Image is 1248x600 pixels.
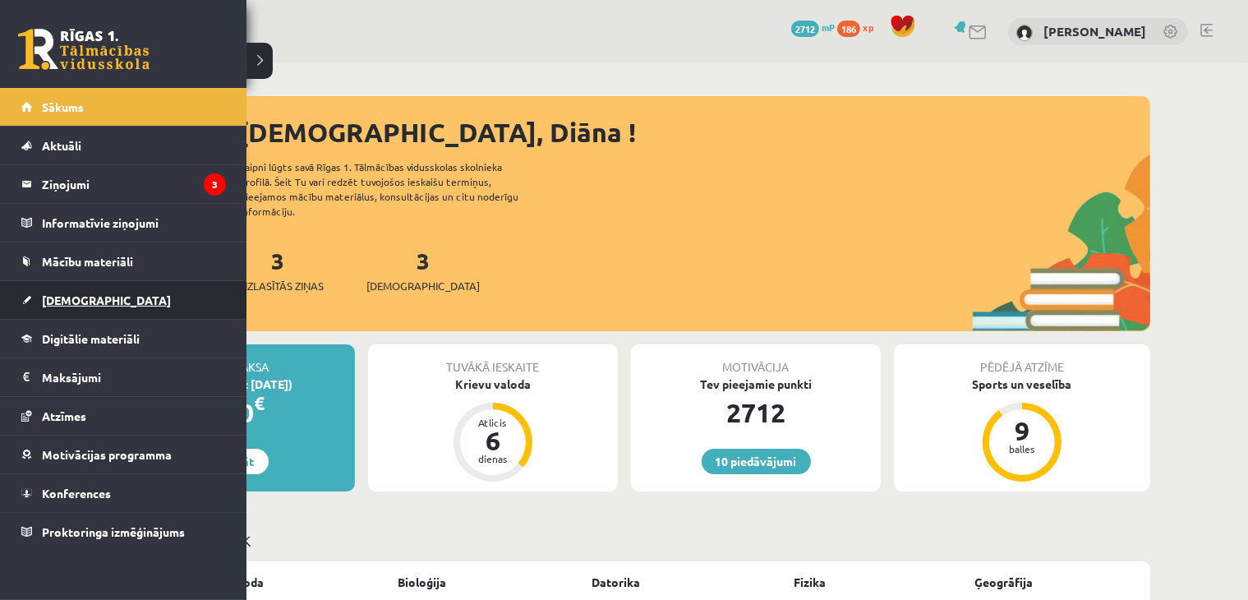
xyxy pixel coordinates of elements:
span: Proktoringa izmēģinājums [42,524,185,539]
span: Atzīmes [42,408,86,423]
a: Datorika [592,574,641,591]
div: dienas [468,454,518,464]
span: Mācību materiāli [42,254,133,269]
a: 2712 mP [791,21,835,34]
span: € [255,391,265,415]
a: 186 xp [837,21,882,34]
span: 186 [837,21,860,37]
div: Motivācija [631,344,881,376]
span: mP [822,21,835,34]
a: Ziņojumi3 [21,165,226,203]
a: Mācību materiāli [21,242,226,280]
a: Krievu valoda Atlicis 6 dienas [368,376,618,484]
span: Konferences [42,486,111,501]
div: balles [997,444,1047,454]
a: Sākums [21,88,226,126]
a: [PERSON_NAME] [1043,23,1146,39]
a: Motivācijas programma [21,436,226,473]
i: 3 [204,173,226,196]
div: Laipni lūgts savā Rīgas 1. Tālmācības vidusskolas skolnieka profilā. Šeit Tu vari redzēt tuvojošo... [240,159,547,219]
p: Mācību plāns 11.a2 JK [105,529,1144,552]
a: Sports un veselība 9 balles [894,376,1150,484]
div: Krievu valoda [368,376,618,393]
a: 10 piedāvājumi [702,449,811,474]
span: Sākums [42,99,84,114]
div: 6 [468,427,518,454]
a: Fizika [794,574,827,591]
legend: Informatīvie ziņojumi [42,204,226,242]
div: Tuvākā ieskaite [368,344,618,376]
div: Atlicis [468,418,518,427]
a: Atzīmes [21,397,226,435]
span: [DEMOGRAPHIC_DATA] [366,278,480,294]
span: Aktuāli [42,138,81,153]
a: Rīgas 1. Tālmācības vidusskola [18,29,150,70]
legend: Ziņojumi [42,165,226,203]
a: Bioloģija [398,574,447,591]
span: Motivācijas programma [42,447,172,462]
div: Pēdējā atzīme [894,344,1150,376]
div: 2712 [631,393,881,432]
span: Digitālie materiāli [42,331,140,346]
a: 3[DEMOGRAPHIC_DATA] [366,246,480,294]
span: 2712 [791,21,819,37]
div: [DEMOGRAPHIC_DATA], Diāna ! [238,113,1150,152]
a: Aktuāli [21,127,226,164]
span: Neizlasītās ziņas [232,278,324,294]
div: Tev pieejamie punkti [631,376,881,393]
div: 9 [997,418,1047,444]
legend: Maksājumi [42,358,226,396]
a: Proktoringa izmēģinājums [21,513,226,551]
a: Ģeogrāfija [975,574,1034,591]
a: Digitālie materiāli [21,320,226,358]
span: xp [863,21,873,34]
a: Informatīvie ziņojumi [21,204,226,242]
a: Maksājumi [21,358,226,396]
a: 3Neizlasītās ziņas [232,246,324,294]
div: Sports un veselība [894,376,1150,393]
img: Diāna Rihaļska [1016,25,1033,41]
a: [DEMOGRAPHIC_DATA] [21,281,226,319]
a: Konferences [21,474,226,512]
span: [DEMOGRAPHIC_DATA] [42,293,171,307]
